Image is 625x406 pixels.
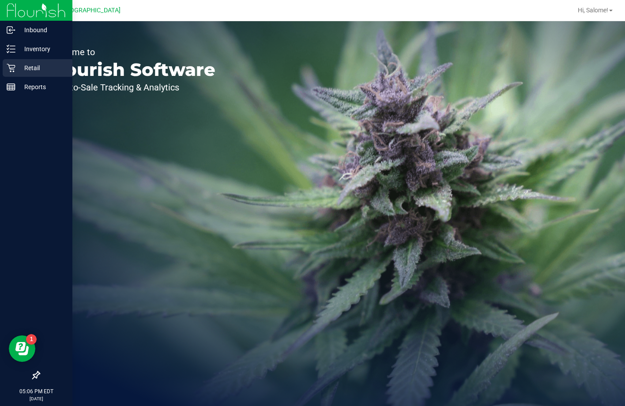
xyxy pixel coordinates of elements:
p: 05:06 PM EDT [4,387,68,395]
span: [GEOGRAPHIC_DATA] [60,7,120,14]
inline-svg: Inbound [7,26,15,34]
span: Hi, Salome! [578,7,608,14]
p: Reports [15,82,68,92]
inline-svg: Inventory [7,45,15,53]
inline-svg: Retail [7,64,15,72]
p: Inbound [15,25,68,35]
p: Seed-to-Sale Tracking & Analytics [48,83,215,92]
iframe: Resource center [9,335,35,362]
p: Welcome to [48,48,215,56]
p: Flourish Software [48,61,215,79]
iframe: Resource center unread badge [26,334,37,345]
p: [DATE] [4,395,68,402]
p: Retail [15,63,68,73]
p: Inventory [15,44,68,54]
inline-svg: Reports [7,83,15,91]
